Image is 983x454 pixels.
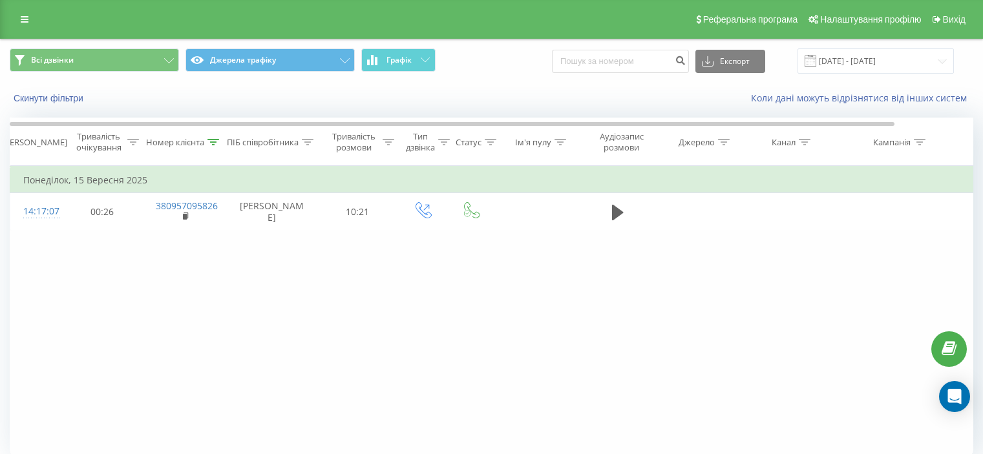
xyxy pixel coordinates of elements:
button: Експорт [695,50,765,73]
span: Реферальна програма [703,14,798,25]
div: 14:17:07 [23,199,49,224]
a: 380957095826 [156,200,218,212]
button: Джерела трафіку [185,48,355,72]
div: Статус [456,137,481,148]
button: Всі дзвінки [10,48,179,72]
div: ПІБ співробітника [227,137,299,148]
span: Вихід [943,14,966,25]
div: Кампанія [873,137,911,148]
span: Всі дзвінки [31,55,74,65]
div: Ім'я пулу [515,137,551,148]
a: Коли дані можуть відрізнятися вiд інших систем [751,92,973,104]
button: Графік [361,48,436,72]
div: [PERSON_NAME] [2,137,67,148]
div: Тривалість очікування [73,131,124,153]
div: Тип дзвінка [406,131,435,153]
td: 00:26 [62,193,143,231]
div: Номер клієнта [146,137,204,148]
button: Скинути фільтри [10,92,90,104]
span: Налаштування профілю [820,14,921,25]
div: Open Intercom Messenger [939,381,970,412]
div: Тривалість розмови [328,131,379,153]
input: Пошук за номером [552,50,689,73]
div: Канал [772,137,796,148]
td: [PERSON_NAME] [227,193,317,231]
div: Джерело [679,137,715,148]
div: Аудіозапис розмови [590,131,653,153]
span: Графік [386,56,412,65]
td: 10:21 [317,193,398,231]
